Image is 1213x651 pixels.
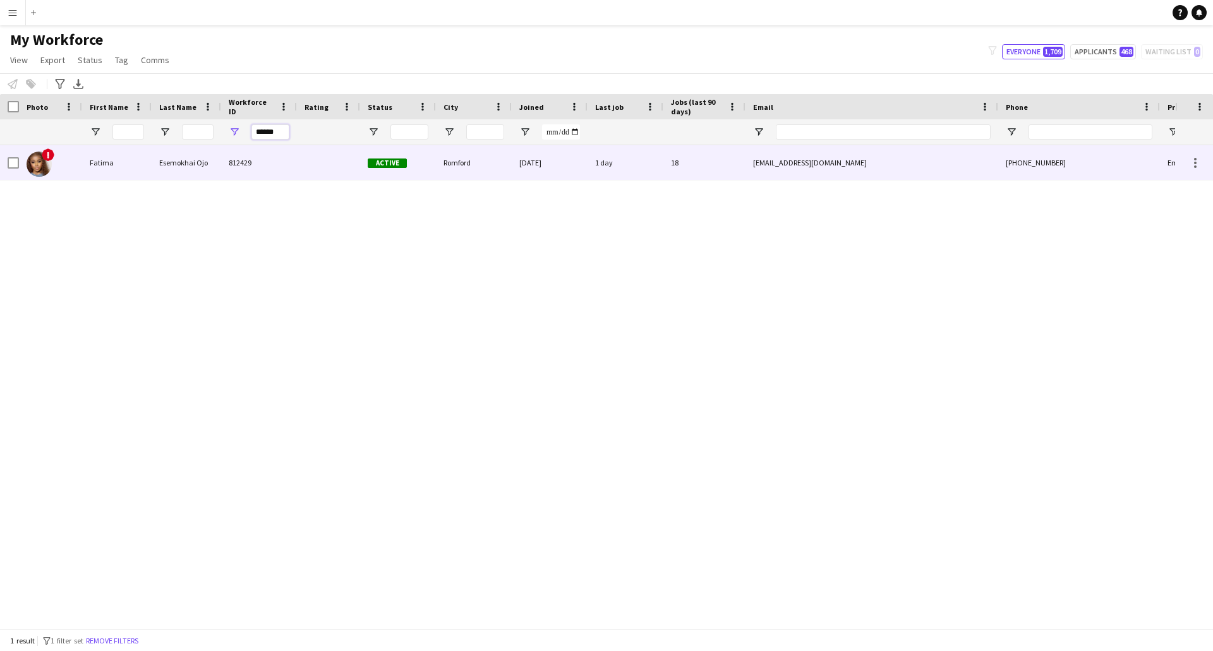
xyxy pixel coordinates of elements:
[1119,47,1133,57] span: 468
[42,148,54,161] span: !
[1043,47,1063,57] span: 1,709
[73,52,107,68] a: Status
[444,102,458,112] span: City
[1006,102,1028,112] span: Phone
[182,124,214,140] input: Last Name Filter Input
[998,145,1160,180] div: [PHONE_NUMBER]
[663,145,745,180] div: 18
[390,124,428,140] input: Status Filter Input
[753,102,773,112] span: Email
[221,145,297,180] div: 812429
[5,52,33,68] a: View
[368,158,407,168] span: Active
[671,97,723,116] span: Jobs (last 90 days)
[776,124,991,140] input: Email Filter Input
[115,54,128,66] span: Tag
[52,76,68,92] app-action-btn: Advanced filters
[152,145,221,180] div: Esemokhai Ojo
[1002,44,1065,59] button: Everyone1,709
[40,54,65,66] span: Export
[90,126,101,138] button: Open Filter Menu
[1168,102,1193,112] span: Profile
[588,145,663,180] div: 1 day
[10,30,103,49] span: My Workforce
[90,102,128,112] span: First Name
[159,102,196,112] span: Last Name
[110,52,133,68] a: Tag
[71,76,86,92] app-action-btn: Export XLSX
[229,126,240,138] button: Open Filter Menu
[1006,126,1017,138] button: Open Filter Menu
[136,52,174,68] a: Comms
[753,126,764,138] button: Open Filter Menu
[159,126,171,138] button: Open Filter Menu
[251,124,289,140] input: Workforce ID Filter Input
[436,145,512,180] div: Romford
[542,124,580,140] input: Joined Filter Input
[27,152,52,177] img: Fatima Esemokhai Ojo
[512,145,588,180] div: [DATE]
[444,126,455,138] button: Open Filter Menu
[745,145,998,180] div: [EMAIL_ADDRESS][DOMAIN_NAME]
[78,54,102,66] span: Status
[1070,44,1136,59] button: Applicants468
[595,102,624,112] span: Last job
[519,126,531,138] button: Open Filter Menu
[83,634,141,648] button: Remove filters
[112,124,144,140] input: First Name Filter Input
[10,54,28,66] span: View
[35,52,70,68] a: Export
[27,102,48,112] span: Photo
[141,54,169,66] span: Comms
[368,126,379,138] button: Open Filter Menu
[466,124,504,140] input: City Filter Input
[519,102,544,112] span: Joined
[229,97,274,116] span: Workforce ID
[368,102,392,112] span: Status
[1168,126,1179,138] button: Open Filter Menu
[51,636,83,645] span: 1 filter set
[82,145,152,180] div: Fatima
[1029,124,1152,140] input: Phone Filter Input
[305,102,329,112] span: Rating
